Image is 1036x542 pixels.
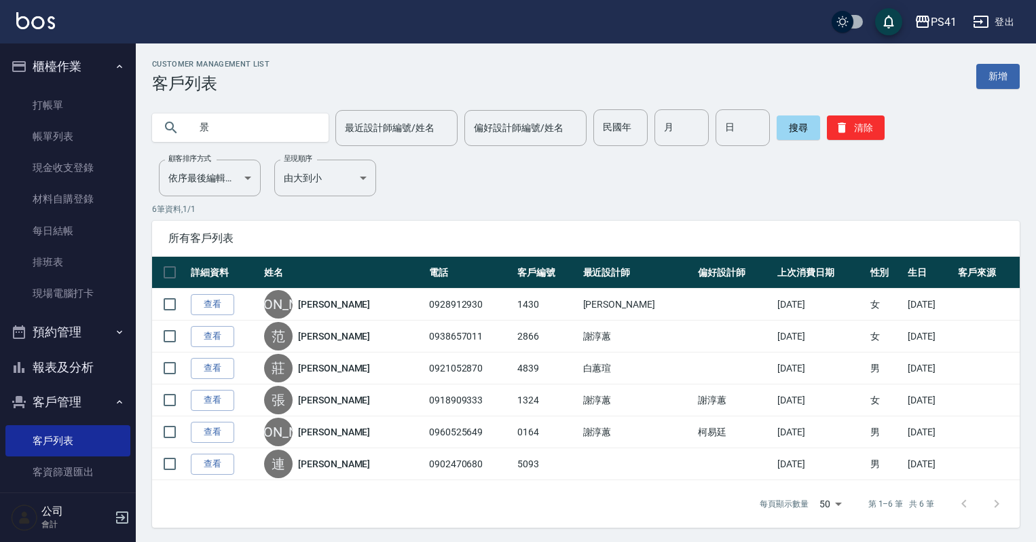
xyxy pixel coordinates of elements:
[152,74,270,93] h3: 客戶列表
[191,454,234,475] a: 查看
[814,486,847,522] div: 50
[580,257,695,289] th: 最近設計師
[931,14,957,31] div: PS41
[5,152,130,183] a: 現金收支登錄
[514,321,579,353] td: 2866
[191,294,234,315] a: 查看
[774,416,867,448] td: [DATE]
[5,278,130,309] a: 現場電腦打卡
[695,384,773,416] td: 謝淳蕙
[298,329,370,343] a: [PERSON_NAME]
[5,49,130,84] button: 櫃檯作業
[426,321,515,353] td: 0938657011
[904,257,955,289] th: 生日
[514,448,579,480] td: 5093
[868,498,934,510] p: 第 1–6 筆 共 6 筆
[5,183,130,215] a: 材料自購登錄
[426,416,515,448] td: 0960525649
[264,418,293,446] div: [PERSON_NAME]
[514,289,579,321] td: 1430
[159,160,261,196] div: 依序最後編輯時間
[5,215,130,247] a: 每日結帳
[867,416,904,448] td: 男
[904,289,955,321] td: [DATE]
[298,297,370,311] a: [PERSON_NAME]
[298,393,370,407] a: [PERSON_NAME]
[867,289,904,321] td: 女
[904,321,955,353] td: [DATE]
[904,416,955,448] td: [DATE]
[774,448,867,480] td: [DATE]
[909,8,962,36] button: PS41
[580,416,695,448] td: 謝淳蕙
[827,115,885,140] button: 清除
[580,321,695,353] td: 謝淳蕙
[967,10,1020,35] button: 登出
[760,498,809,510] p: 每頁顯示數量
[298,361,370,375] a: [PERSON_NAME]
[514,257,579,289] th: 客戶編號
[580,384,695,416] td: 謝淳蕙
[5,350,130,385] button: 報表及分析
[284,153,312,164] label: 呈現順序
[152,203,1020,215] p: 6 筆資料, 1 / 1
[191,358,234,379] a: 查看
[904,353,955,384] td: [DATE]
[514,384,579,416] td: 1324
[264,450,293,478] div: 連
[5,247,130,278] a: 排班表
[777,115,820,140] button: 搜尋
[774,289,867,321] td: [DATE]
[16,12,55,29] img: Logo
[867,257,904,289] th: 性別
[5,121,130,152] a: 帳單列表
[875,8,902,35] button: save
[774,321,867,353] td: [DATE]
[261,257,426,289] th: 姓名
[191,326,234,347] a: 查看
[426,257,515,289] th: 電話
[11,504,38,531] img: Person
[190,109,318,146] input: 搜尋關鍵字
[904,384,955,416] td: [DATE]
[5,425,130,456] a: 客戶列表
[580,353,695,384] td: 白蕙瑄
[867,321,904,353] td: 女
[867,384,904,416] td: 女
[426,353,515,384] td: 0921052870
[264,290,293,319] div: [PERSON_NAME]
[426,289,515,321] td: 0928912930
[187,257,261,289] th: 詳細資料
[695,257,773,289] th: 偏好設計師
[168,232,1003,245] span: 所有客戶列表
[264,322,293,350] div: 范
[5,456,130,488] a: 客資篩選匯出
[976,64,1020,89] a: 新增
[168,153,211,164] label: 顧客排序方式
[41,505,111,518] h5: 公司
[774,353,867,384] td: [DATE]
[955,257,1020,289] th: 客戶來源
[867,448,904,480] td: 男
[191,422,234,443] a: 查看
[774,257,867,289] th: 上次消費日期
[774,384,867,416] td: [DATE]
[867,353,904,384] td: 男
[274,160,376,196] div: 由大到小
[580,289,695,321] td: [PERSON_NAME]
[514,416,579,448] td: 0164
[5,90,130,121] a: 打帳單
[5,314,130,350] button: 預約管理
[41,518,111,530] p: 會計
[514,353,579,384] td: 4839
[904,448,955,480] td: [DATE]
[191,390,234,411] a: 查看
[264,354,293,382] div: 莊
[5,488,130,519] a: 卡券管理
[5,384,130,420] button: 客戶管理
[264,386,293,414] div: 張
[298,425,370,439] a: [PERSON_NAME]
[298,457,370,471] a: [PERSON_NAME]
[426,448,515,480] td: 0902470680
[695,416,773,448] td: 柯易廷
